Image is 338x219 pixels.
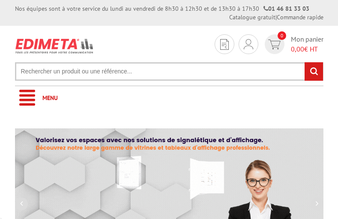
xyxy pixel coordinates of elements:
[305,62,323,81] input: rechercher
[15,62,323,81] input: Rechercher un produit ou une référence...
[291,44,323,54] span: € HT
[42,94,58,102] span: Menu
[268,40,281,49] img: devis rapide
[291,34,323,54] span: Mon panier
[263,34,323,54] a: devis rapide 0 Mon panier 0,00€ HT
[277,13,323,21] a: Commande rapide
[15,34,94,58] img: Présentoir, panneau, stand - Edimeta - PLV, affichage, mobilier bureau, entreprise
[220,39,229,50] img: devis rapide
[291,45,304,53] span: 0,00
[15,4,309,13] div: Nos équipes sont à votre service du lundi au vendredi de 8h30 à 12h30 et de 13h30 à 17h30
[229,13,275,21] a: Catalogue gratuit
[15,86,323,110] a: Menu
[244,39,253,49] img: devis rapide
[263,5,309,12] strong: 01 46 81 33 03
[278,31,286,40] span: 0
[229,13,323,21] div: |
